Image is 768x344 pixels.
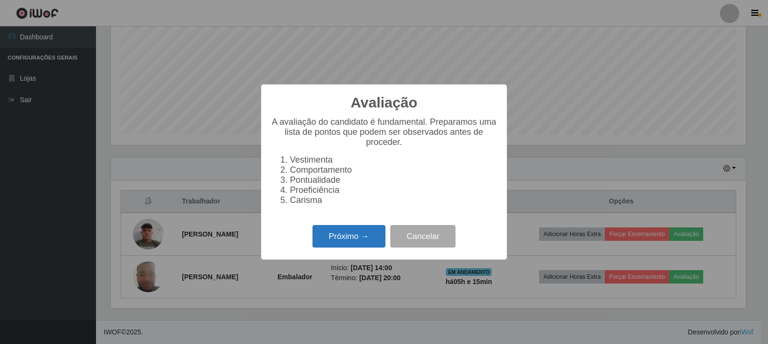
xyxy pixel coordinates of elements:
li: Comportamento [290,165,497,175]
button: Próximo → [312,225,385,248]
button: Cancelar [390,225,456,248]
p: A avaliação do candidato é fundamental. Preparamos uma lista de pontos que podem ser observados a... [271,117,497,147]
h2: Avaliação [351,94,418,111]
li: Vestimenta [290,155,497,165]
li: Proeficiência [290,185,497,195]
li: Carisma [290,195,497,205]
li: Pontualidade [290,175,497,185]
